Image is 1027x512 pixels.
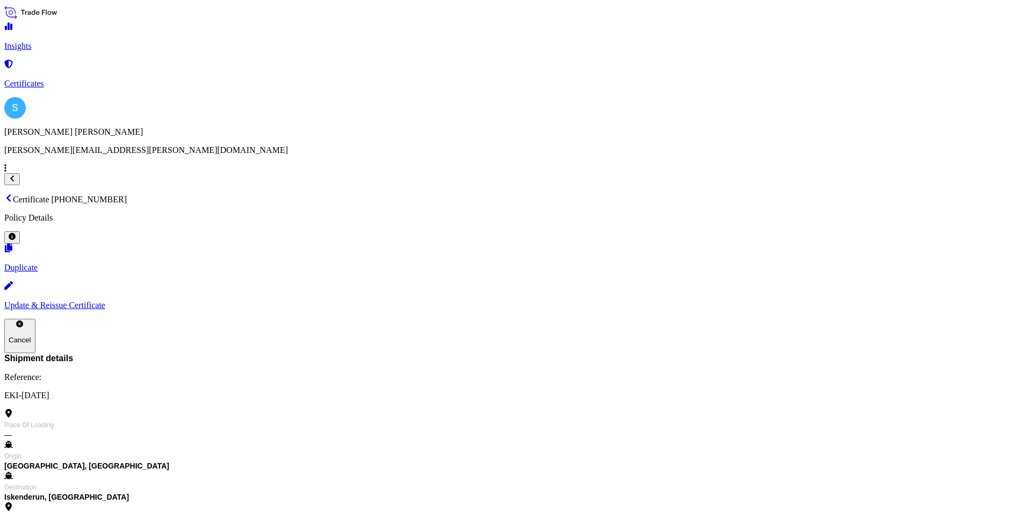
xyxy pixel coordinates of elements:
[9,336,31,344] p: Cancel
[4,460,169,471] span: [GEOGRAPHIC_DATA], [GEOGRAPHIC_DATA]
[4,492,129,502] span: Iskenderun, [GEOGRAPHIC_DATA]
[4,282,1023,310] a: Update & Reissue Certificate
[4,353,1023,364] span: Shipment details
[4,483,37,492] span: Destination
[4,41,1023,51] p: Insights
[4,61,1023,89] a: Certificates
[4,79,1023,89] p: Certificates
[4,421,54,429] span: Place of Loading
[4,127,1023,137] p: [PERSON_NAME] [PERSON_NAME]
[4,391,1023,400] p: EKI-[DATE]
[4,372,1023,382] p: Reference:
[4,245,1023,273] a: Duplicate
[4,452,21,460] span: Origin
[12,103,18,113] span: S
[4,301,1023,310] p: Update & Reissue Certificate
[4,194,1023,204] p: Certificate [PHONE_NUMBER]
[4,23,1023,51] a: Insights
[4,319,35,353] button: Cancel
[4,145,1023,155] p: [PERSON_NAME][EMAIL_ADDRESS][PERSON_NAME][DOMAIN_NAME]
[4,213,1023,223] p: Policy Details
[4,429,12,440] span: —
[4,263,1023,273] p: Duplicate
